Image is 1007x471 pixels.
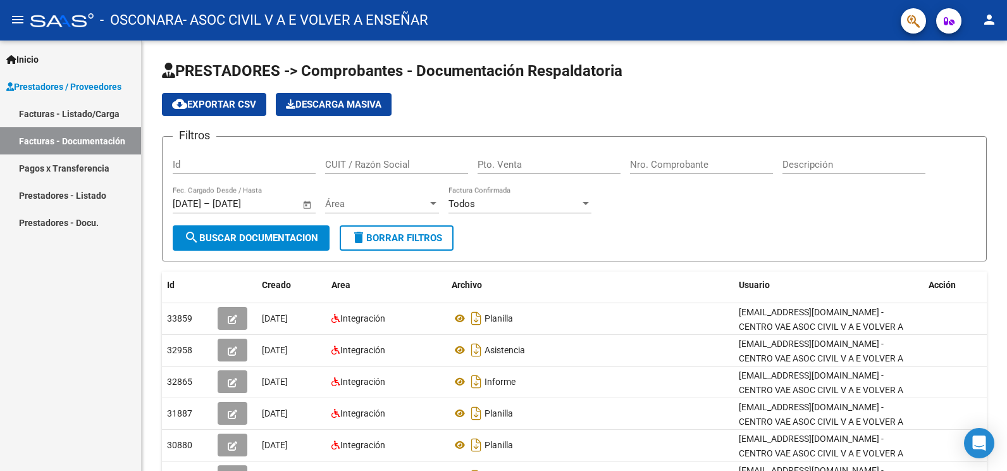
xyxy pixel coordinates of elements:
span: Planilla [485,313,513,323]
datatable-header-cell: Acción [924,272,987,299]
span: PRESTADORES -> Comprobantes - Documentación Respaldatoria [162,62,622,80]
span: Usuario [739,280,770,290]
i: Descargar documento [468,372,485,392]
span: - ASOC CIVIL V A E VOLVER A ENSEÑAR [183,6,428,34]
datatable-header-cell: Area [326,272,447,299]
span: Acción [929,280,956,290]
span: Integración [340,440,385,450]
span: Id [167,280,175,290]
span: 31887 [167,408,192,418]
button: Exportar CSV [162,93,266,116]
mat-icon: delete [351,230,366,245]
h3: Filtros [173,127,216,144]
i: Descargar documento [468,340,485,360]
datatable-header-cell: Archivo [447,272,734,299]
mat-icon: person [982,12,997,27]
span: Integración [340,345,385,355]
span: [EMAIL_ADDRESS][DOMAIN_NAME] - CENTRO VAE ASOC CIVIL V A E VOLVER A ENSEÑAR [739,402,903,441]
span: - OSCONARA [100,6,183,34]
datatable-header-cell: Usuario [734,272,924,299]
span: [EMAIL_ADDRESS][DOMAIN_NAME] - CENTRO VAE ASOC CIVIL V A E VOLVER A ENSEÑAR [739,339,903,378]
span: 32958 [167,345,192,355]
span: Borrar Filtros [351,232,442,244]
span: Informe [485,377,516,387]
button: Borrar Filtros [340,225,454,251]
span: [DATE] [262,377,288,387]
span: Integración [340,313,385,323]
span: Exportar CSV [172,99,256,110]
app-download-masive: Descarga masiva de comprobantes (adjuntos) [276,93,392,116]
span: [DATE] [262,345,288,355]
button: Open calendar [300,198,315,212]
span: [EMAIL_ADDRESS][DOMAIN_NAME] - CENTRO VAE ASOC CIVIL V A E VOLVER A ENSEÑAR [739,307,903,346]
span: [DATE] [262,408,288,418]
span: 33859 [167,313,192,323]
span: Planilla [485,408,513,418]
datatable-header-cell: Id [162,272,213,299]
button: Buscar Documentacion [173,225,330,251]
span: Asistencia [485,345,525,355]
i: Descargar documento [468,403,485,424]
span: Integración [340,377,385,387]
div: Open Intercom Messenger [964,428,994,458]
span: Todos [448,198,475,210]
span: Area [331,280,350,290]
input: Fecha fin [213,198,274,210]
button: Descarga Masiva [276,93,392,116]
span: Prestadores / Proveedores [6,80,121,94]
i: Descargar documento [468,435,485,455]
span: [DATE] [262,440,288,450]
span: Descarga Masiva [286,99,381,110]
span: 32865 [167,377,192,387]
span: Inicio [6,53,39,66]
span: Integración [340,408,385,418]
span: [DATE] [262,313,288,323]
i: Descargar documento [468,308,485,329]
datatable-header-cell: Creado [257,272,326,299]
span: 30880 [167,440,192,450]
span: Archivo [452,280,482,290]
span: Creado [262,280,291,290]
span: Área [325,198,428,210]
span: – [204,198,210,210]
input: Fecha inicio [173,198,201,210]
mat-icon: cloud_download [172,96,187,111]
span: Buscar Documentacion [184,232,318,244]
span: Planilla [485,440,513,450]
span: [EMAIL_ADDRESS][DOMAIN_NAME] - CENTRO VAE ASOC CIVIL V A E VOLVER A ENSEÑAR [739,370,903,410]
mat-icon: search [184,230,199,245]
mat-icon: menu [10,12,25,27]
